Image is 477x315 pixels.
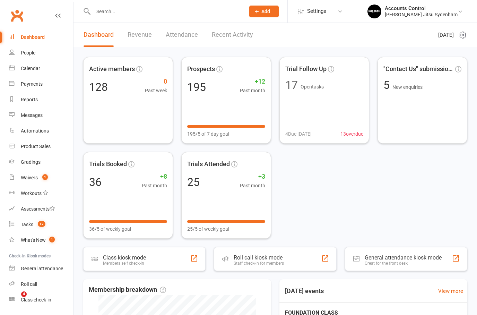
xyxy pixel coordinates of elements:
img: thumb_image1701918351.png [367,5,381,18]
a: Payments [9,76,73,92]
div: Reports [21,97,38,102]
a: Messages [9,108,73,123]
div: Gradings [21,159,41,165]
div: General attendance kiosk mode [365,254,442,261]
div: Payments [21,81,43,87]
div: Tasks [21,222,33,227]
div: Roll call [21,281,37,287]
span: 13 overdue [340,130,363,138]
span: [DATE] [438,31,454,39]
span: Prospects [187,64,215,74]
a: Waivers 1 [9,170,73,186]
div: Class check-in [21,297,51,303]
div: People [21,50,35,56]
a: Revenue [128,23,152,47]
span: Membership breakdown [89,285,166,295]
button: Add [249,6,279,17]
h3: [DATE] events [279,285,329,297]
a: Workouts [9,186,73,201]
div: Messages [21,112,43,118]
a: Automations [9,123,73,139]
span: Trials Attended [187,159,230,169]
a: Reports [9,92,73,108]
span: +12 [240,77,265,87]
div: 36 [89,177,102,188]
a: Dashboard [9,29,73,45]
span: New enquiries [392,84,423,90]
span: Past month [142,182,167,189]
div: Workouts [21,190,42,196]
div: Class kiosk mode [103,254,146,261]
div: Dashboard [21,34,45,40]
span: Trial Follow Up [285,64,327,74]
a: Attendance [166,23,198,47]
span: Past month [240,87,265,94]
a: Class kiosk mode [9,292,73,308]
div: 195 [187,82,206,93]
span: 1 [49,237,55,242]
span: 0 [145,77,167,87]
span: Open tasks [301,84,324,90]
span: 36/5 of weekly goal [89,225,131,233]
a: People [9,45,73,61]
span: 195/5 of 7 day goal [187,130,229,138]
div: 25 [187,177,200,188]
div: 17 [285,79,298,91]
span: Settings [307,3,326,19]
span: Past month [240,182,265,189]
span: Trials Booked [89,159,127,169]
a: Dashboard [84,23,114,47]
span: 4 [21,291,27,297]
div: General attendance [21,266,63,271]
div: 128 [89,82,108,93]
div: What's New [21,237,46,243]
a: Roll call [9,276,73,292]
input: Search... [91,7,240,16]
span: +3 [240,172,265,182]
iframe: Intercom live chat [7,291,24,308]
div: Members self check-in [103,261,146,266]
div: Calendar [21,66,40,71]
div: [PERSON_NAME] Jitsu Sydenham [385,11,458,18]
span: +8 [142,172,167,182]
div: Roll call kiosk mode [234,254,284,261]
span: "Contact Us" submissions [383,64,454,74]
a: General attendance kiosk mode [9,261,73,276]
span: 17 [38,221,45,227]
a: What's New1 [9,232,73,248]
span: Add [261,9,270,14]
span: 25/5 of weekly goal [187,225,229,233]
a: Product Sales [9,139,73,154]
div: Product Sales [21,144,51,149]
div: Assessments [21,206,55,212]
a: Tasks 17 [9,217,73,232]
div: Staff check-in for members [234,261,284,266]
a: Calendar [9,61,73,76]
span: 5 [383,78,392,92]
a: Gradings [9,154,73,170]
div: Accounts Control [385,5,458,11]
a: Clubworx [8,7,26,24]
a: View more [438,287,463,295]
span: Active members [89,64,135,74]
span: 4 Due [DATE] [285,130,312,138]
a: Recent Activity [212,23,253,47]
div: Great for the front desk [365,261,442,266]
a: Assessments [9,201,73,217]
div: Automations [21,128,49,134]
span: Past week [145,87,167,94]
div: Waivers [21,175,38,180]
span: 1 [42,174,48,180]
